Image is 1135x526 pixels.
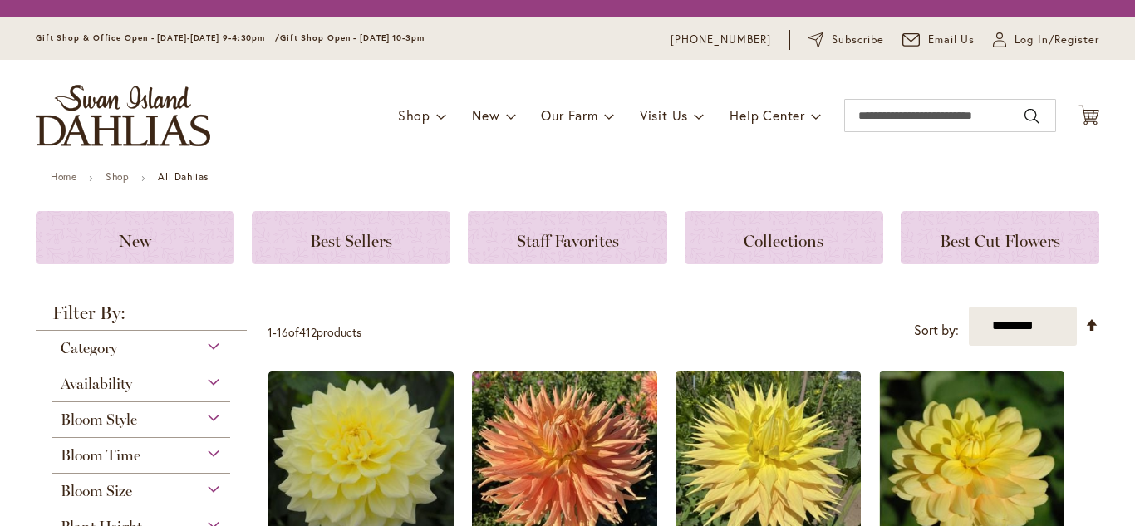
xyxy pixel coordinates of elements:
span: Help Center [730,106,805,124]
strong: Filter By: [36,304,247,331]
span: Bloom Size [61,482,132,500]
a: Best Sellers [252,211,450,264]
span: Best Sellers [310,231,392,251]
a: Subscribe [808,32,884,48]
span: Bloom Time [61,446,140,465]
p: - of products [268,319,361,346]
span: Email Us [928,32,975,48]
span: Collections [744,231,823,251]
a: Email Us [902,32,975,48]
a: Home [51,170,76,183]
a: store logo [36,85,210,146]
a: Best Cut Flowers [901,211,1099,264]
a: New [36,211,234,264]
span: New [119,231,151,251]
span: 16 [277,324,288,340]
span: Log In/Register [1015,32,1099,48]
a: Shop [106,170,129,183]
span: Availability [61,375,132,393]
a: Collections [685,211,883,264]
span: Staff Favorites [517,231,619,251]
span: Visit Us [640,106,688,124]
label: Sort by: [914,315,959,346]
span: Bloom Style [61,410,137,429]
span: 1 [268,324,273,340]
button: Search [1024,103,1039,130]
a: Log In/Register [993,32,1099,48]
span: Shop [398,106,430,124]
span: 412 [299,324,317,340]
span: Best Cut Flowers [940,231,1060,251]
span: Subscribe [832,32,884,48]
a: Staff Favorites [468,211,666,264]
span: Gift Shop Open - [DATE] 10-3pm [280,32,425,43]
span: Category [61,339,117,357]
span: Gift Shop & Office Open - [DATE]-[DATE] 9-4:30pm / [36,32,280,43]
a: [PHONE_NUMBER] [671,32,771,48]
span: New [472,106,499,124]
strong: All Dahlias [158,170,209,183]
span: Our Farm [541,106,597,124]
